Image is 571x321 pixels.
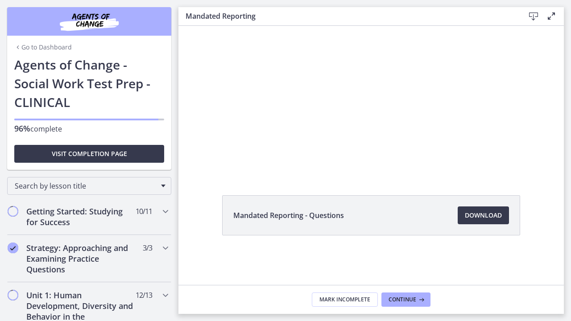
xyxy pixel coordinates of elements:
[52,148,127,159] span: Visit completion page
[26,206,135,227] h2: Getting Started: Studying for Success
[136,206,152,217] span: 10 / 11
[319,296,370,303] span: Mark Incomplete
[15,181,157,191] span: Search by lesson title
[178,26,564,175] iframe: Video Lesson
[14,123,30,134] span: 96%
[14,145,164,163] button: Visit completion page
[26,243,135,275] h2: Strategy: Approaching and Examining Practice Questions
[14,123,164,134] p: complete
[136,290,152,300] span: 12 / 13
[312,292,378,307] button: Mark Incomplete
[36,11,143,32] img: Agents of Change
[14,43,72,52] a: Go to Dashboard
[389,296,416,303] span: Continue
[458,206,509,224] a: Download
[8,243,18,253] i: Completed
[233,210,344,221] span: Mandated Reporting - Questions
[381,292,430,307] button: Continue
[465,210,502,221] span: Download
[7,177,171,195] div: Search by lesson title
[186,11,510,21] h3: Mandated Reporting
[143,243,152,253] span: 3 / 3
[14,55,164,111] h1: Agents of Change - Social Work Test Prep - CLINICAL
